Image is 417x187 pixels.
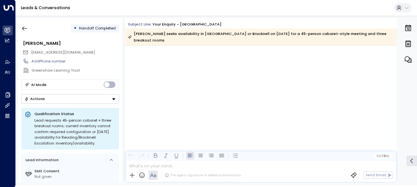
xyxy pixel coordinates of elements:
[34,111,116,116] p: Qualification Status
[138,152,146,160] button: Redo
[374,153,391,158] button: Cc|Bcc
[128,22,152,27] span: Subject Line:
[34,174,117,179] div: Not given
[79,25,116,31] span: Handoff Completed
[382,154,383,158] span: |
[127,152,135,160] button: Undo
[31,81,47,88] div: AI Mode
[24,96,45,101] div: Actions
[31,50,95,55] span: cgrimes@greenshawlearningtrust.co.uk
[21,5,70,10] a: Leads & Conversations
[152,22,222,27] div: Your enquiry - [GEOGRAPHIC_DATA]
[165,173,241,178] div: The agent signature is added automatically
[24,157,59,163] div: Lead Information
[21,94,119,104] div: Button group with a nested menu
[31,68,119,73] div: Greenshaw Learning Trust
[377,154,389,158] span: Cc Bcc
[34,118,116,146] div: Lead requests 45-person cabaret + three breakout rooms; current inventory cannot confirm required...
[31,59,119,64] div: AddPhone number
[34,168,117,174] label: SMS Consent
[74,24,77,33] div: •
[21,94,119,104] button: Actions
[31,50,95,55] span: [EMAIL_ADDRESS][DOMAIN_NAME]
[128,30,393,43] div: [PERSON_NAME] seeks availability in [GEOGRAPHIC_DATA] or Bracknell on [DATE] for a 45-person caba...
[23,40,119,46] div: [PERSON_NAME]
